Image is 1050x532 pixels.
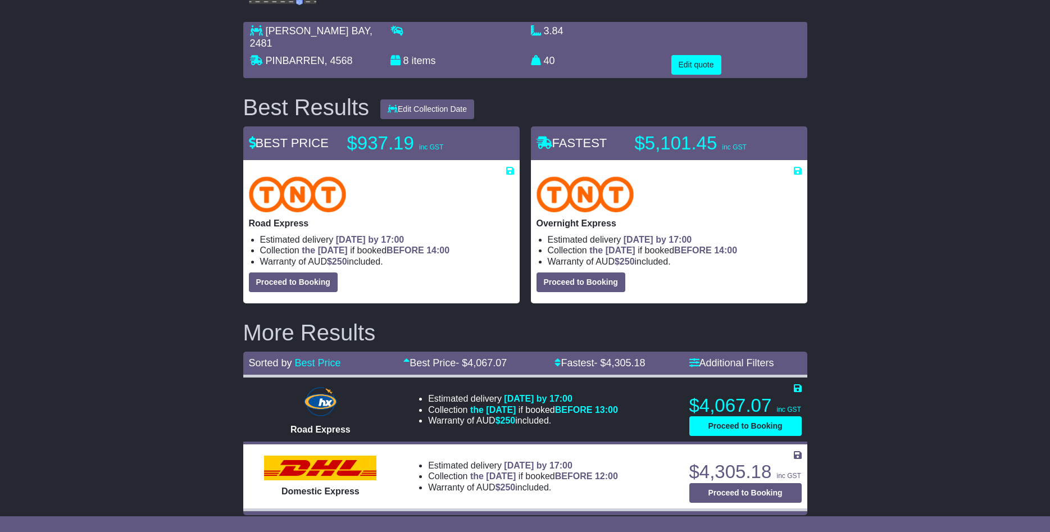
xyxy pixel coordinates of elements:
[504,394,572,403] span: [DATE] by 17:00
[722,143,746,151] span: inc GST
[589,245,635,255] span: the [DATE]
[426,245,449,255] span: 14:00
[504,461,572,470] span: [DATE] by 17:00
[595,471,618,481] span: 12:00
[689,416,802,436] button: Proceed to Booking
[501,483,516,492] span: 250
[537,272,625,292] button: Proceed to Booking
[548,256,802,267] li: Warranty of AUD included.
[419,143,443,151] span: inc GST
[238,95,375,120] div: Best Results
[595,405,618,415] span: 13:00
[689,357,774,369] a: Additional Filters
[689,483,802,503] button: Proceed to Booking
[776,472,801,480] span: inc GST
[403,55,409,66] span: 8
[537,136,607,150] span: FASTEST
[266,25,370,37] span: [PERSON_NAME] BAY
[470,471,516,481] span: the [DATE]
[260,245,514,256] li: Collection
[467,357,507,369] span: 4,067.07
[456,357,507,369] span: - $
[428,460,618,471] li: Estimated delivery
[243,320,807,345] h2: More Results
[428,482,618,493] li: Warranty of AUD included.
[249,357,292,369] span: Sorted by
[249,136,329,150] span: BEST PRICE
[290,425,351,434] span: Road Express
[281,486,360,496] span: Domestic Express
[347,132,488,154] p: $937.19
[428,415,618,426] li: Warranty of AUD included.
[387,245,424,255] span: BEFORE
[302,245,347,255] span: the [DATE]
[714,245,737,255] span: 14:00
[776,406,801,413] span: inc GST
[249,218,514,229] p: Road Express
[689,394,802,417] p: $4,067.07
[295,357,341,369] a: Best Price
[674,245,712,255] span: BEFORE
[635,132,775,154] p: $5,101.45
[615,257,635,266] span: $
[620,257,635,266] span: 250
[548,245,802,256] li: Collection
[555,405,593,415] span: BEFORE
[336,235,404,244] span: [DATE] by 17:00
[249,272,338,292] button: Proceed to Booking
[606,357,646,369] span: 4,305.18
[537,176,634,212] img: TNT Domestic: Overnight Express
[589,245,737,255] span: if booked
[428,404,618,415] li: Collection
[266,55,325,66] span: PINBARREN
[496,483,516,492] span: $
[325,55,353,66] span: , 4568
[624,235,692,244] span: [DATE] by 17:00
[260,234,514,245] li: Estimated delivery
[302,245,449,255] span: if booked
[548,234,802,245] li: Estimated delivery
[501,416,516,425] span: 250
[327,257,347,266] span: $
[264,456,376,480] img: DHL: Domestic Express
[302,385,339,419] img: Hunter Express: Road Express
[260,256,514,267] li: Warranty of AUD included.
[555,471,593,481] span: BEFORE
[249,176,347,212] img: TNT Domestic: Road Express
[428,471,618,481] li: Collection
[250,25,372,49] span: , 2481
[496,416,516,425] span: $
[554,357,645,369] a: Fastest- $4,305.18
[544,25,563,37] span: 3.84
[403,357,507,369] a: Best Price- $4,067.07
[332,257,347,266] span: 250
[689,461,802,483] p: $4,305.18
[544,55,555,66] span: 40
[412,55,436,66] span: items
[470,471,618,481] span: if booked
[470,405,516,415] span: the [DATE]
[537,218,802,229] p: Overnight Express
[380,99,474,119] button: Edit Collection Date
[428,393,618,404] li: Estimated delivery
[594,357,646,369] span: - $
[470,405,618,415] span: if booked
[671,55,721,75] button: Edit quote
